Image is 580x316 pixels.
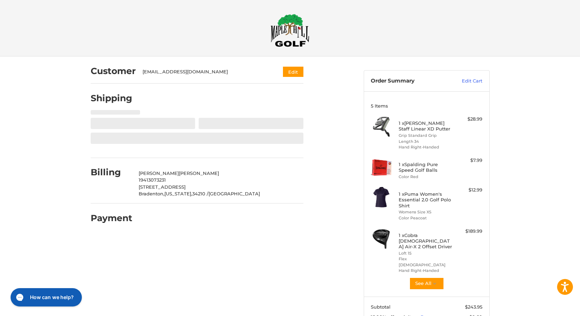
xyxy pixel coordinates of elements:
div: $12.99 [454,187,482,194]
span: Bradenton, [139,191,164,196]
span: 19413073231 [139,177,166,183]
iframe: Gorgias live chat messenger [7,286,84,309]
li: Womens Size XS [399,209,453,215]
li: Color Peacoat [399,215,453,221]
h3: Order Summary [371,78,447,85]
h3: 5 Items [371,103,482,109]
li: Loft 15 [399,250,453,256]
span: [PERSON_NAME] [139,170,179,176]
li: Length 34 [399,139,453,145]
div: $7.99 [454,157,482,164]
img: Maple Hill Golf [271,14,309,47]
button: See All [409,277,444,290]
h2: Customer [91,66,136,77]
span: [GEOGRAPHIC_DATA] [209,191,260,196]
div: $189.99 [454,228,482,235]
li: Hand Right-Handed [399,268,453,274]
li: Hand Right-Handed [399,144,453,150]
li: Color Red [399,174,453,180]
span: [US_STATE], [164,191,192,196]
span: 34210 / [192,191,209,196]
li: Flex [DEMOGRAPHIC_DATA] [399,256,453,268]
h4: 1 x Puma Women's Essential 2.0 Golf Polo Shirt [399,191,453,208]
button: Edit [283,67,303,77]
li: Grip Standard Grip [399,133,453,139]
div: $28.99 [454,116,482,123]
h4: 1 x Cobra [DEMOGRAPHIC_DATA] Air-X 2 Offset Driver [399,232,453,250]
h4: 1 x Spalding Pure Speed Golf Balls [399,162,453,173]
div: [EMAIL_ADDRESS][DOMAIN_NAME] [143,68,269,75]
h2: Shipping [91,93,132,104]
a: Edit Cart [447,78,482,85]
span: [PERSON_NAME] [179,170,219,176]
h2: Billing [91,167,132,178]
h2: Payment [91,213,132,224]
h4: 1 x [PERSON_NAME] Staff Linear XD Putter [399,120,453,132]
span: [STREET_ADDRESS] [139,184,186,190]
